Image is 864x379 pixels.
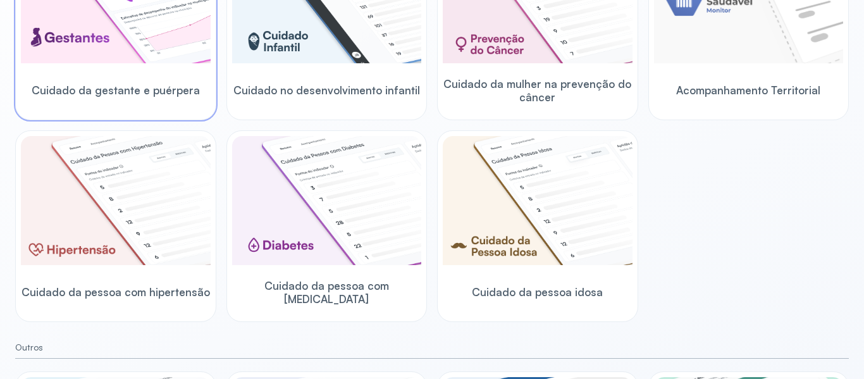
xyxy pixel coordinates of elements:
[676,84,820,97] span: Acompanhamento Territorial
[22,285,210,299] span: Cuidado da pessoa com hipertensão
[15,342,849,353] small: Outros
[21,136,211,265] img: hypertension.png
[32,84,200,97] span: Cuidado da gestante e puérpera
[472,285,603,299] span: Cuidado da pessoa idosa
[232,136,422,265] img: diabetics.png
[233,84,420,97] span: Cuidado no desenvolvimento infantil
[232,279,422,306] span: Cuidado da pessoa com [MEDICAL_DATA]
[443,136,633,265] img: elderly.png
[443,77,633,104] span: Cuidado da mulher na prevenção do câncer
